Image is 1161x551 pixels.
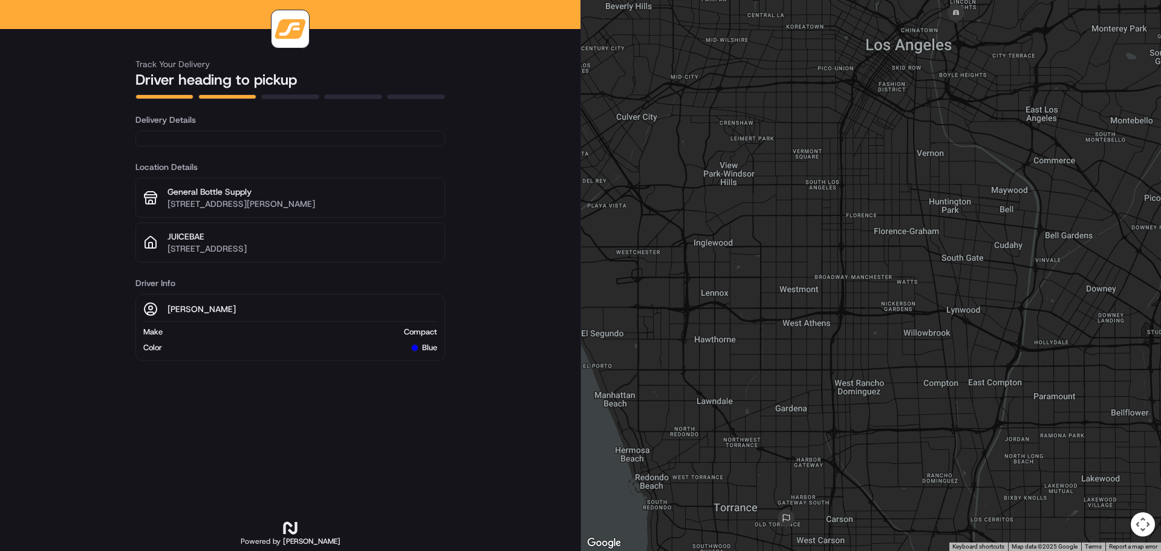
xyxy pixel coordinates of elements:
[1012,543,1078,550] span: Map data ©2025 Google
[167,303,236,315] p: [PERSON_NAME]
[167,186,437,198] p: General Bottle Supply
[167,243,437,255] p: [STREET_ADDRESS]
[422,342,437,353] span: blue
[143,342,162,353] span: Color
[135,161,445,173] h3: Location Details
[167,230,437,243] p: JUICEBAE
[135,70,445,90] h2: Driver heading to pickup
[167,198,437,210] p: [STREET_ADDRESS][PERSON_NAME]
[135,277,445,289] h3: Driver Info
[952,543,1004,551] button: Keyboard shortcuts
[404,327,437,337] span: Compact
[584,535,624,551] img: Google
[274,13,307,45] img: logo-public_tracking_screen-VNDR-1688417501853.png
[241,536,340,546] h2: Powered by
[1085,543,1102,550] a: Terms (opens in new tab)
[1109,543,1157,550] a: Report a map error
[283,536,340,546] span: [PERSON_NAME]
[135,114,445,126] h3: Delivery Details
[135,58,445,70] h3: Track Your Delivery
[584,535,624,551] a: Open this area in Google Maps (opens a new window)
[1131,512,1155,536] button: Map camera controls
[143,327,163,337] span: Make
